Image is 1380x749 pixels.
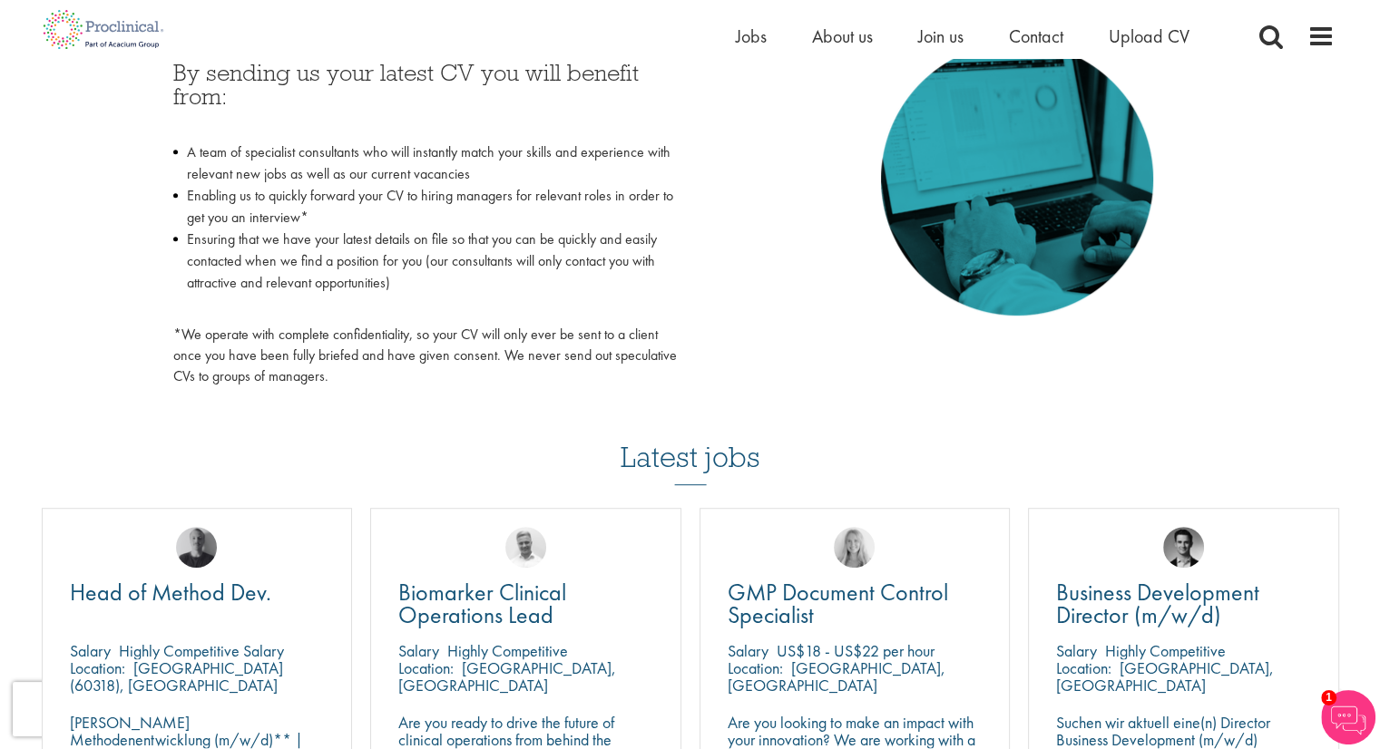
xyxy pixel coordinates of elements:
p: *We operate with complete confidentiality, so your CV will only ever be sent to a client once you... [173,325,677,387]
iframe: reCAPTCHA [13,682,245,736]
li: A team of specialist consultants who will instantly match your skills and experience with relevan... [173,141,677,185]
img: Chatbot [1321,690,1375,744]
span: Location: [1056,657,1111,678]
h3: Latest jobs [621,396,760,485]
span: Location: [70,657,125,678]
p: [GEOGRAPHIC_DATA], [GEOGRAPHIC_DATA] [728,657,945,695]
img: Joshua Bye [505,527,546,568]
span: Salary [398,640,439,661]
span: Location: [728,657,783,678]
p: Highly Competitive [1105,640,1226,661]
p: Highly Competitive [447,640,568,661]
img: Felix Zimmer [176,527,217,568]
a: Business Development Director (m/w/d) [1056,581,1311,627]
p: [GEOGRAPHIC_DATA] (60318), [GEOGRAPHIC_DATA] [70,657,283,695]
h3: By sending us your latest CV you will benefit from: [173,61,677,132]
span: Biomarker Clinical Operations Lead [398,577,566,630]
a: Head of Method Dev. [70,581,325,604]
a: Contact [1009,24,1063,48]
span: 1 [1321,690,1336,705]
span: GMP Document Control Specialist [728,577,948,630]
li: Enabling us to quickly forward your CV to hiring managers for relevant roles in order to get you ... [173,185,677,229]
li: Ensuring that we have your latest details on file so that you can be quickly and easily contacted... [173,229,677,316]
a: Join us [918,24,964,48]
a: About us [812,24,873,48]
a: GMP Document Control Specialist [728,581,983,627]
span: Salary [70,640,111,661]
p: US$18 - US$22 per hour [777,640,935,661]
span: Salary [728,640,768,661]
span: Head of Method Dev. [70,577,271,608]
span: Business Development Director (m/w/d) [1056,577,1259,630]
p: [GEOGRAPHIC_DATA], [GEOGRAPHIC_DATA] [398,657,616,695]
img: Max Slevogt [1163,527,1204,568]
p: [GEOGRAPHIC_DATA], [GEOGRAPHIC_DATA] [1056,657,1274,695]
span: Location: [398,657,454,678]
a: Upload CV [1109,24,1189,48]
span: Salary [1056,640,1097,661]
a: Jobs [736,24,767,48]
p: Highly Competitive Salary [119,640,284,661]
a: Biomarker Clinical Operations Lead [398,581,653,627]
img: Shannon Briggs [834,527,875,568]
